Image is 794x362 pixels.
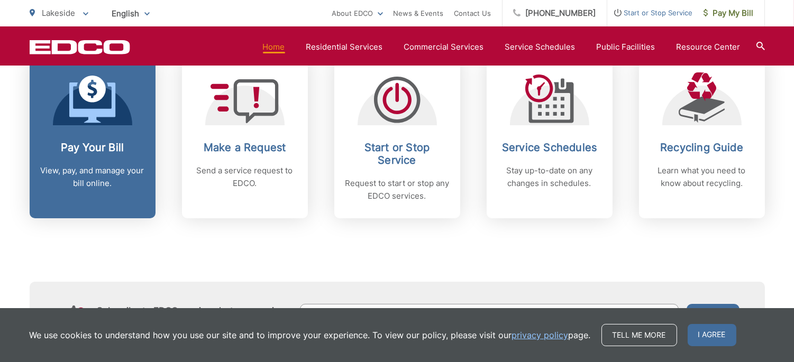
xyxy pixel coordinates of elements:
a: Contact Us [454,7,491,20]
p: View, pay, and manage your bill online. [40,164,145,190]
button: Submit [687,304,740,328]
h2: Make a Request [193,141,297,154]
h2: Pay Your Bill [40,141,145,154]
a: Commercial Services [404,41,484,53]
a: Residential Services [306,41,383,53]
a: News & Events [394,7,444,20]
span: English [104,4,158,23]
h4: Subscribe to EDCO service alerts, upcoming events & environmental news: [97,305,290,327]
span: I agree [688,324,736,346]
a: Service Schedules [505,41,576,53]
a: Public Facilities [597,41,655,53]
a: Service Schedules Stay up-to-date on any changes in schedules. [487,57,613,218]
a: Home [263,41,285,53]
span: Pay My Bill [704,7,754,20]
span: Lakeside [42,8,76,18]
h2: Recycling Guide [650,141,754,154]
a: About EDCO [332,7,383,20]
a: Tell me more [601,324,677,346]
a: Pay Your Bill View, pay, and manage your bill online. [30,57,156,218]
p: Request to start or stop any EDCO services. [345,177,450,202]
a: EDCD logo. Return to the homepage. [30,40,130,54]
p: Stay up-to-date on any changes in schedules. [497,164,602,190]
p: Learn what you need to know about recycling. [650,164,754,190]
p: We use cookies to understand how you use our site and to improve your experience. To view our pol... [30,329,591,341]
a: privacy policy [512,329,569,341]
a: Recycling Guide Learn what you need to know about recycling. [639,57,765,218]
h2: Start or Stop Service [345,141,450,166]
a: Make a Request Send a service request to EDCO. [182,57,308,218]
input: Enter your email address... [300,304,679,328]
a: Resource Center [677,41,741,53]
p: Send a service request to EDCO. [193,164,297,190]
h2: Service Schedules [497,141,602,154]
